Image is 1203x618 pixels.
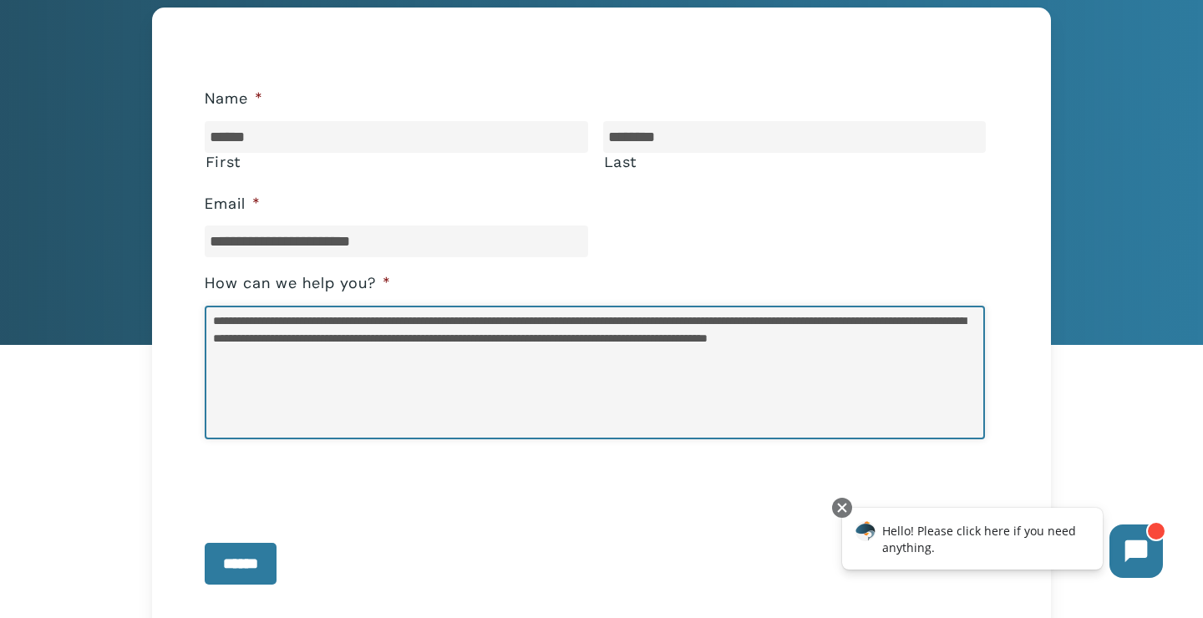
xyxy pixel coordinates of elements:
[825,494,1180,595] iframe: Chatbot
[205,274,391,293] label: How can we help you?
[206,154,588,170] label: First
[205,451,459,516] iframe: reCAPTCHA
[205,195,261,214] label: Email
[604,154,987,170] label: Last
[205,89,263,109] label: Name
